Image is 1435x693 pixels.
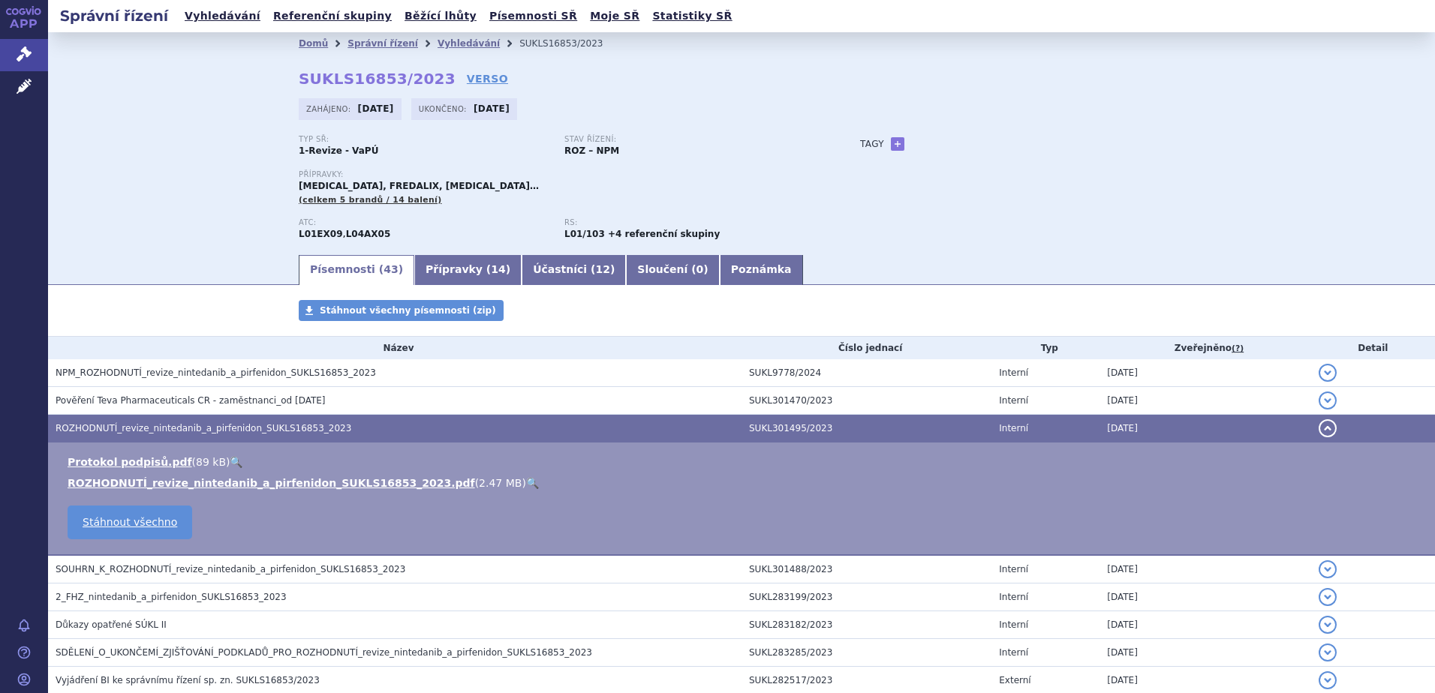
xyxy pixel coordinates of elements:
p: Přípravky: [299,170,830,179]
strong: [DATE] [474,103,510,114]
button: detail [1319,588,1337,606]
a: Vyhledávání [180,6,265,26]
span: [MEDICAL_DATA], FREDALIX, [MEDICAL_DATA]… [299,181,539,191]
td: SUKL301470/2023 [742,387,991,415]
a: 🔍 [230,456,242,468]
td: [DATE] [1100,583,1310,611]
td: [DATE] [1100,611,1310,639]
span: 14 [491,263,505,275]
div: , [299,218,564,241]
p: Typ SŘ: [299,135,549,144]
th: Číslo jednací [742,337,991,359]
td: [DATE] [1100,555,1310,583]
a: Přípravky (14) [414,255,522,285]
span: Interní [999,367,1028,378]
button: detail [1319,419,1337,437]
span: Externí [999,675,1030,685]
strong: nintedanib a pirfenidon [564,229,605,239]
span: Interní [999,647,1028,658]
span: 12 [595,263,609,275]
a: VERSO [467,71,508,86]
li: ( ) [68,454,1420,469]
button: detail [1319,671,1337,689]
button: detail [1319,364,1337,382]
p: RS: [564,218,815,227]
h2: Správní řízení [48,5,180,26]
a: + [891,137,904,151]
a: Stáhnout všechno [68,505,192,539]
a: 🔍 [526,477,539,489]
span: 2.47 MB [479,477,522,489]
p: ATC: [299,218,549,227]
span: NPM_ROZHODNUTÍ_revize_nintedanib_a_pirfenidon_SUKLS16853_2023 [56,367,376,378]
button: detail [1319,616,1337,634]
a: Moje SŘ [585,6,644,26]
span: Interní [999,619,1028,630]
span: Zahájeno: [306,103,353,115]
strong: ROZ – NPM [564,145,619,156]
strong: +4 referenční skupiny [608,229,720,239]
span: SOUHRN_K_ROZHODNUTÍ_revize_nintedanib_a_pirfenidon_SUKLS16853_2023 [56,564,405,574]
a: Vyhledávání [438,38,500,49]
a: Statistiky SŘ [648,6,736,26]
span: SDĚLENÍ_O_UKONČEMÍ_ZJIŠŤOVÁNÍ_PODKLADŮ_PRO_ROZHODNUTÍ_revize_nintedanib_a_pirfenidon_SUKLS16853_2023 [56,647,592,658]
td: SUKL301495/2023 [742,415,991,442]
abbr: (?) [1232,343,1244,354]
a: Domů [299,38,328,49]
a: Stáhnout všechny písemnosti (zip) [299,300,504,321]
strong: PIRFENIDON [346,229,391,239]
h3: Tagy [860,135,884,153]
li: ( ) [68,475,1420,490]
a: Účastníci (12) [522,255,626,285]
td: SUKL283285/2023 [742,639,991,667]
a: Referenční skupiny [269,6,396,26]
li: SUKLS16853/2023 [519,32,622,55]
a: Písemnosti SŘ [485,6,582,26]
td: [DATE] [1100,359,1310,387]
td: [DATE] [1100,639,1310,667]
strong: SUKLS16853/2023 [299,70,456,88]
span: Interní [999,395,1028,406]
span: Ukončeno: [419,103,470,115]
span: ROZHODNUTÍ_revize_nintedanib_a_pirfenidon_SUKLS16853_2023 [56,423,351,433]
button: detail [1319,391,1337,409]
th: Zveřejněno [1100,337,1310,359]
th: Typ [991,337,1100,359]
a: Sloučení (0) [626,255,719,285]
span: 43 [384,263,398,275]
a: Správní řízení [347,38,418,49]
td: SUKL283182/2023 [742,611,991,639]
span: 2_FHZ_nintedanib_a_pirfenidon_SUKLS16853_2023 [56,592,287,602]
button: detail [1319,643,1337,661]
td: SUKL283199/2023 [742,583,991,611]
a: Písemnosti (43) [299,255,414,285]
td: SUKL9778/2024 [742,359,991,387]
span: (celkem 5 brandů / 14 balení) [299,195,442,205]
span: 0 [696,263,704,275]
span: Důkazy opatřené SÚKL II [56,619,167,630]
span: Interní [999,592,1028,602]
strong: [DATE] [358,103,394,114]
th: Detail [1311,337,1435,359]
span: Interní [999,423,1028,433]
span: 89 kB [196,456,226,468]
span: Pověření Teva Pharmaceuticals CR - zaměstnanci_od 11.12.2023 [56,395,326,406]
a: Běžící lhůty [400,6,481,26]
a: ROZHODNUTÍ_revize_nintedanib_a_pirfenidon_SUKLS16853_2023.pdf [68,477,475,489]
td: SUKL301488/2023 [742,555,991,583]
td: [DATE] [1100,415,1310,442]
td: [DATE] [1100,387,1310,415]
a: Poznámka [720,255,803,285]
p: Stav řízení: [564,135,815,144]
span: Vyjádření BI ke správnímu řízení sp. zn. SUKLS16853/2023 [56,675,320,685]
span: Stáhnout všechny písemnosti (zip) [320,305,496,316]
a: Protokol podpisů.pdf [68,456,192,468]
button: detail [1319,560,1337,578]
strong: 1-Revize - VaPÚ [299,145,378,156]
th: Název [48,337,742,359]
strong: NINTEDANIB [299,229,343,239]
span: Interní [999,564,1028,574]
